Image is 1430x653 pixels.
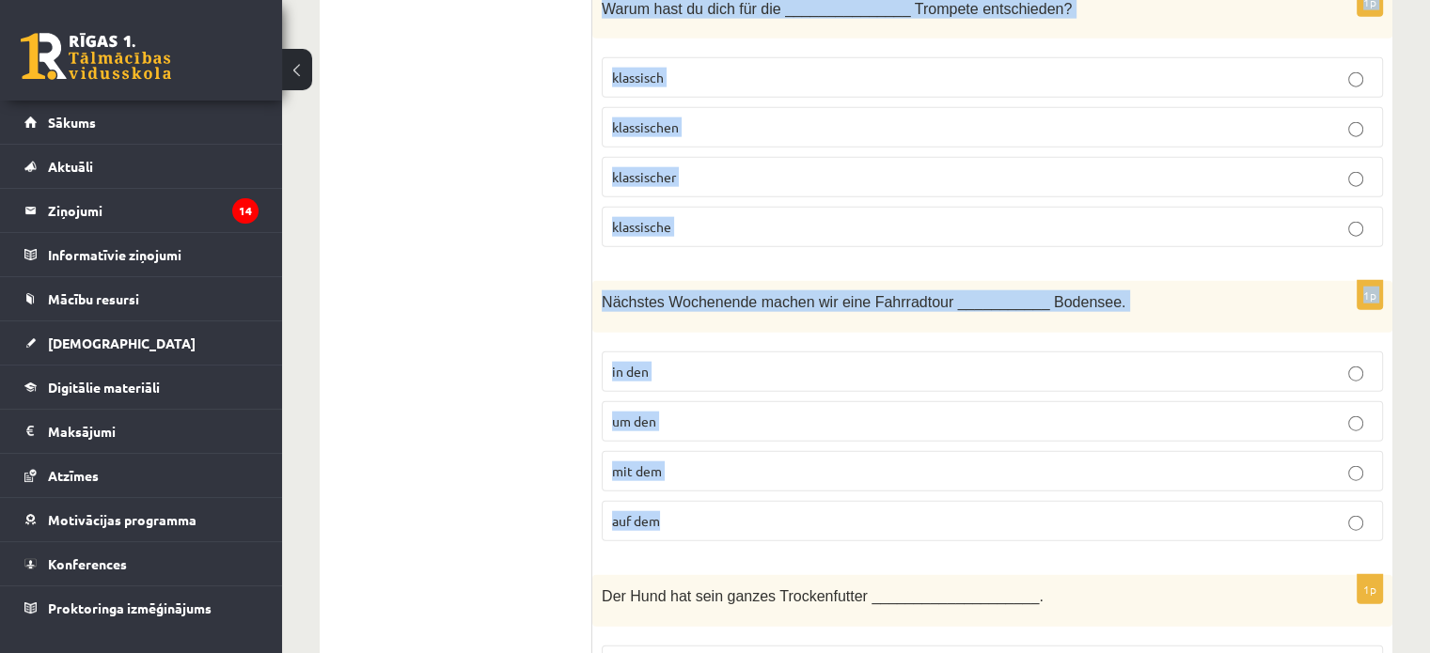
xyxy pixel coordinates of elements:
a: [DEMOGRAPHIC_DATA] [24,321,259,365]
a: Rīgas 1. Tālmācības vidusskola [21,33,171,80]
span: Mācību resursi [48,290,139,307]
input: klassische [1348,222,1363,237]
input: klassisch [1348,72,1363,87]
span: Motivācijas programma [48,511,196,528]
span: Warum hast du dich für die _______________ Trompete entschieden? [602,1,1072,17]
a: Atzīmes [24,454,259,497]
input: auf dem [1348,516,1363,531]
legend: Maksājumi [48,410,259,453]
input: klassischer [1348,172,1363,187]
a: Sākums [24,101,259,144]
p: 1p [1357,280,1383,310]
a: Informatīvie ziņojumi [24,233,259,276]
span: klassisch [612,69,664,86]
span: Nächstes Wochenende machen wir eine Fahrradtour ___________ Bodensee. [602,294,1125,310]
legend: Informatīvie ziņojumi [48,233,259,276]
span: Atzīmes [48,467,99,484]
span: Der Hund hat sein ganzes Trockenfutter ____________________. [602,588,1044,604]
a: Mācību resursi [24,277,259,320]
a: Motivācijas programma [24,498,259,541]
input: klassischen [1348,122,1363,137]
input: mit dem [1348,466,1363,481]
span: Proktoringa izmēģinājums [48,599,212,616]
span: Sākums [48,114,96,131]
span: Digitālie materiāli [48,379,160,396]
a: Digitālie materiāli [24,365,259,409]
span: Konferences [48,555,127,572]
span: in den [612,363,649,380]
a: Maksājumi [24,410,259,453]
i: 14 [232,198,259,224]
a: Ziņojumi14 [24,189,259,232]
span: klassischer [612,168,676,185]
p: 1p [1357,574,1383,604]
span: um den [612,412,656,429]
span: mit dem [612,462,662,479]
span: Aktuāli [48,158,93,175]
a: Proktoringa izmēģinājums [24,586,259,630]
input: um den [1348,416,1363,431]
legend: Ziņojumi [48,189,259,232]
span: klassische [612,218,671,235]
span: auf dem [612,512,660,529]
input: in den [1348,366,1363,381]
span: klassischen [612,118,679,135]
a: Konferences [24,542,259,585]
a: Aktuāli [24,145,259,188]
span: [DEMOGRAPHIC_DATA] [48,334,196,351]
